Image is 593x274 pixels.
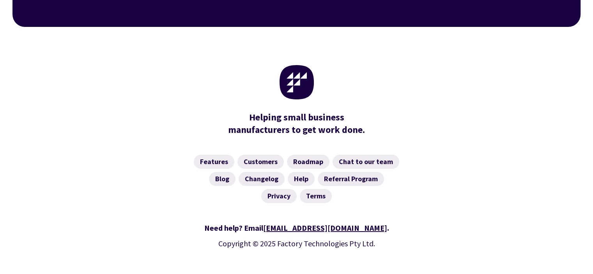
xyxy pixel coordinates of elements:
div: manufacturers to get work done. [225,111,369,136]
a: Privacy [261,189,297,203]
div: Need help? Email . [72,222,521,234]
a: Roadmap [287,155,329,169]
nav: Footer Navigation [72,155,521,203]
a: Changelog [239,172,285,186]
a: Features [194,155,234,169]
a: Customers [237,155,284,169]
a: [EMAIL_ADDRESS][DOMAIN_NAME] [263,223,387,233]
a: Terms [300,189,332,203]
iframe: Chat Widget [418,12,593,274]
mark: Helping small business [249,111,344,124]
a: Help [288,172,315,186]
a: Referral Program [318,172,384,186]
a: Blog [209,172,235,186]
a: Chat to our team [333,155,399,169]
p: Copyright © 2025 Factory Technologies Pty Ltd. [72,237,521,250]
